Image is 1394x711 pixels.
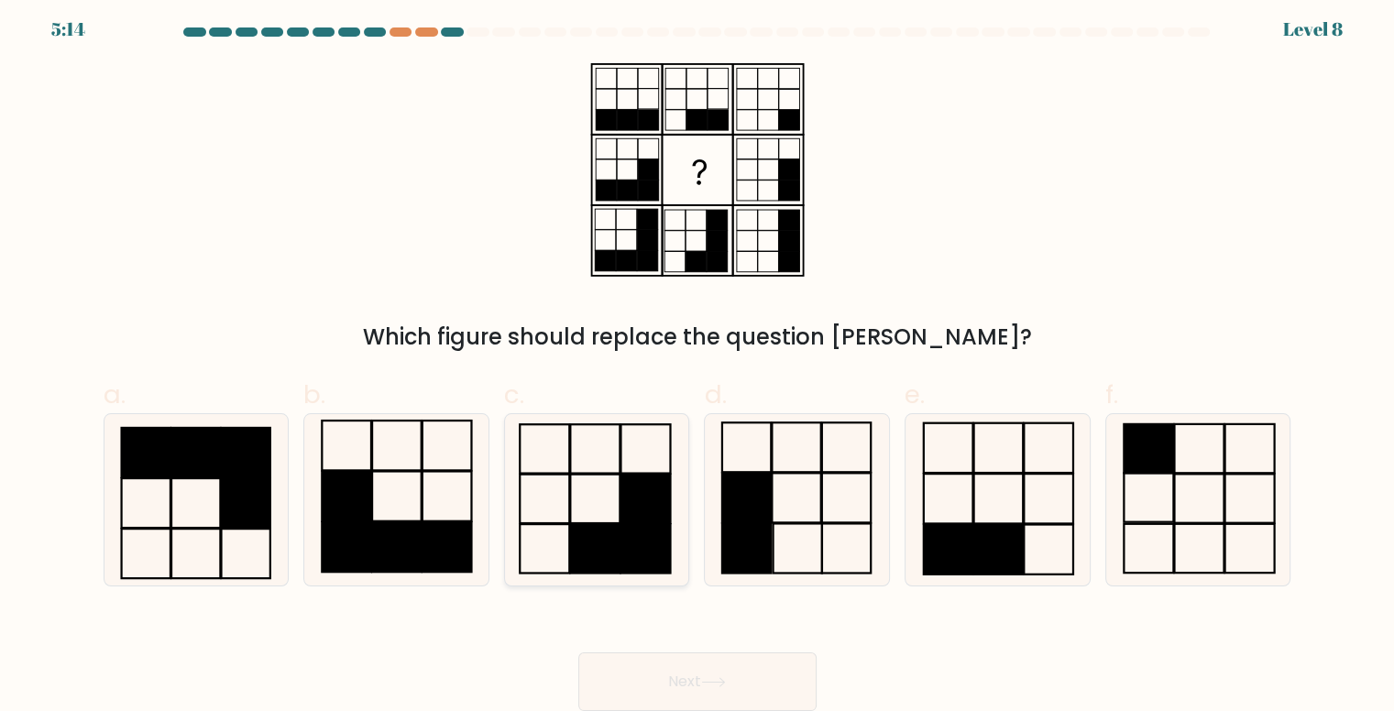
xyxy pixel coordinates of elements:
button: Next [578,652,817,711]
span: d. [704,377,726,412]
span: e. [905,377,925,412]
span: b. [303,377,325,412]
div: 5:14 [51,16,85,43]
span: f. [1105,377,1118,412]
span: c. [504,377,524,412]
div: Level 8 [1283,16,1343,43]
span: a. [104,377,126,412]
div: Which figure should replace the question [PERSON_NAME]? [115,321,1280,354]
